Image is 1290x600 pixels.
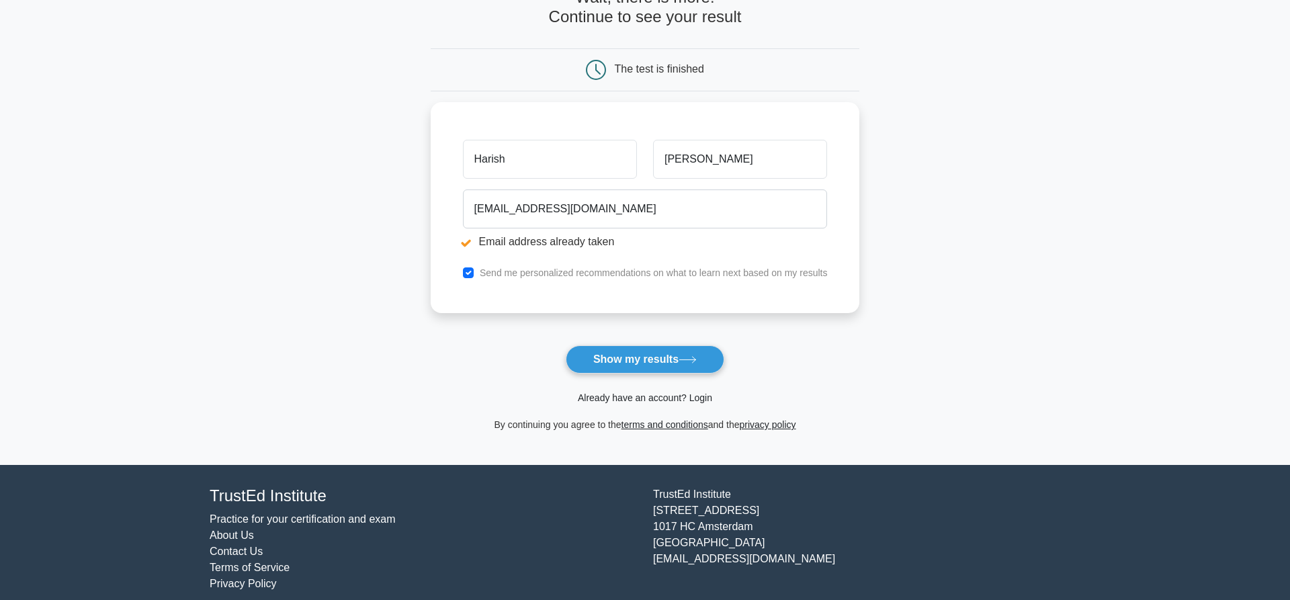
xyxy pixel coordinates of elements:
[210,546,263,557] a: Contact Us
[480,267,828,278] label: Send me personalized recommendations on what to learn next based on my results
[210,562,290,573] a: Terms of Service
[210,578,277,589] a: Privacy Policy
[210,529,254,541] a: About Us
[740,419,796,430] a: privacy policy
[578,392,712,403] a: Already have an account? Login
[615,63,704,75] div: The test is finished
[423,417,868,433] div: By continuing you agree to the and the
[621,419,708,430] a: terms and conditions
[210,513,396,525] a: Practice for your certification and exam
[463,189,828,228] input: Email
[463,234,828,250] li: Email address already taken
[566,345,724,374] button: Show my results
[653,140,827,179] input: Last name
[645,486,1088,592] div: TrustEd Institute [STREET_ADDRESS] 1017 HC Amsterdam [GEOGRAPHIC_DATA] [EMAIL_ADDRESS][DOMAIN_NAME]
[210,486,637,506] h4: TrustEd Institute
[463,140,637,179] input: First name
